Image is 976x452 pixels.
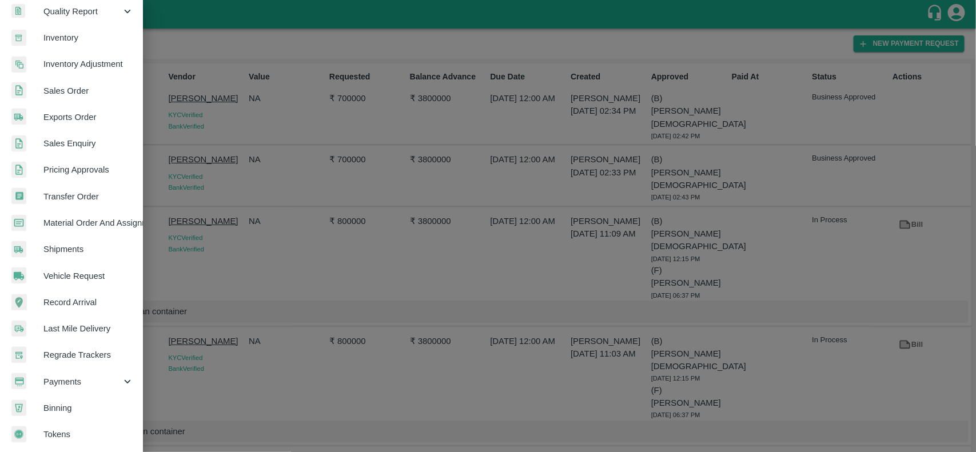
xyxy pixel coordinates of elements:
span: Last Mile Delivery [43,322,134,335]
span: Tokens [43,428,134,441]
span: Payments [43,375,121,388]
span: Transfer Order [43,190,134,203]
img: sales [11,82,26,99]
img: tokens [11,426,26,443]
img: shipments [11,109,26,125]
span: Pricing Approvals [43,163,134,176]
img: qualityReport [11,4,25,18]
img: sales [11,162,26,178]
span: Sales Order [43,85,134,97]
span: Inventory Adjustment [43,58,134,70]
span: Shipments [43,243,134,255]
span: Binning [43,402,134,414]
img: centralMaterial [11,215,26,231]
span: Exports Order [43,111,134,123]
img: sales [11,135,26,152]
img: bin [11,400,26,416]
span: Regrade Trackers [43,349,134,361]
span: Sales Enquiry [43,137,134,150]
img: shipments [11,241,26,258]
span: Inventory [43,31,134,44]
span: Material Order And Assignment [43,217,134,229]
img: vehicle [11,267,26,284]
span: Vehicle Request [43,270,134,282]
img: whTransfer [11,188,26,205]
img: recordArrival [11,294,27,310]
span: Record Arrival [43,296,134,309]
span: Quality Report [43,5,121,18]
img: whTracker [11,347,26,363]
img: payment [11,373,26,390]
img: whInventory [11,30,26,46]
img: inventory [11,56,26,73]
img: delivery [11,321,26,337]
